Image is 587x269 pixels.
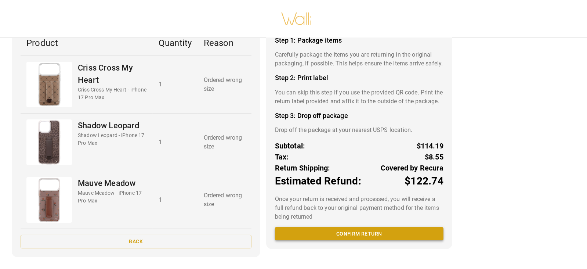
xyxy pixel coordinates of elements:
[204,191,246,209] p: Ordered wrong size
[275,162,330,173] p: Return Shipping:
[159,80,192,89] p: 1
[275,140,305,151] p: Subtotal:
[381,162,443,173] p: Covered by Recura
[275,227,443,241] button: Confirm return
[21,235,251,248] button: Back
[281,3,312,35] img: walli-inc.myshopify.com
[417,140,443,151] p: $114.19
[204,133,246,151] p: Ordered wrong size
[26,36,147,50] p: Product
[159,138,192,147] p: 1
[159,196,192,204] p: 1
[275,112,443,120] h4: Step 3: Drop off package
[275,151,289,162] p: Tax:
[78,62,147,86] p: Criss Cross My Heart
[78,119,147,132] p: Shadow Leopard
[78,177,147,189] p: Mauve Meadow
[204,76,246,93] p: Ordered wrong size
[425,151,443,162] p: $8.55
[275,173,361,189] p: Estimated Refund:
[275,195,443,221] p: Once your return is received and processed, you will receive a full refund back to your original ...
[275,126,443,134] p: Drop off the package at your nearest USPS location.
[78,189,147,205] p: Mauve Meadow - iPhone 17 Pro Max
[204,36,246,50] p: Reason
[275,36,443,44] h4: Step 1: Package items
[159,36,192,50] p: Quantity
[275,88,443,106] p: You can skip this step if you use the provided QR code. Print the return label provided and affix...
[78,86,147,101] p: Criss Cross My Heart - iPhone 17 Pro Max
[275,50,443,68] p: Carefully package the items you are returning in the original packaging, if possible. This helps ...
[78,132,147,147] p: Shadow Leopard - iPhone 17 Pro Max
[275,74,443,82] h4: Step 2: Print label
[405,173,443,189] p: $122.74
